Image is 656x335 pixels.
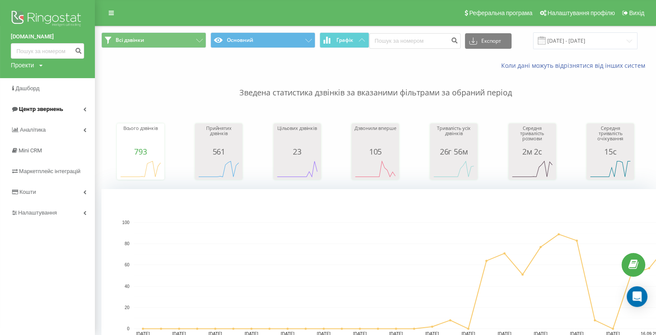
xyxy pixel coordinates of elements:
svg: A chart. [511,156,554,182]
div: 2м 2с [511,147,554,156]
span: Всі дзвінки [116,37,144,44]
svg: A chart. [354,156,397,182]
div: 23 [276,147,319,156]
div: Тривалість усіх дзвінків [432,126,475,147]
div: 15с [589,147,632,156]
text: 20 [125,305,130,310]
a: [DOMAIN_NAME] [11,32,84,41]
span: Вихід [629,9,644,16]
span: Маркетплейс інтеграцій [19,168,81,174]
div: Всього дзвінків [119,126,162,147]
button: Всі дзвінки [101,32,206,48]
span: Налаштування профілю [547,9,615,16]
text: 0 [127,326,129,331]
div: 26г 56м [432,147,475,156]
text: 60 [125,263,130,268]
div: Прийнятих дзвінків [197,126,240,147]
img: Ringostat logo [11,9,84,30]
button: Основний [210,32,315,48]
span: Дашборд [16,85,40,92]
a: Коли дані можуть відрізнятися вiд інших систем [501,61,650,70]
text: 100 [122,220,129,225]
button: Графік [320,32,369,48]
span: Кошти [19,189,36,195]
div: Середня тривалість очікування [589,126,632,147]
div: Середня тривалість розмови [511,126,554,147]
div: Проекти [11,61,34,70]
div: Open Intercom Messenger [627,286,647,307]
div: Цільових дзвінків [276,126,319,147]
div: Дзвонили вперше [354,126,397,147]
button: Експорт [465,33,512,49]
svg: A chart. [276,156,319,182]
text: 40 [125,284,130,289]
div: 561 [197,147,240,156]
div: 793 [119,147,162,156]
div: 105 [354,147,397,156]
span: Реферальна програма [469,9,533,16]
span: Центр звернень [19,106,63,112]
p: Зведена статистика дзвінків за вказаними фільтрами за обраний період [101,70,650,98]
svg: A chart. [432,156,475,182]
svg: A chart. [589,156,632,182]
span: Налаштування [18,209,57,216]
input: Пошук за номером [369,33,461,49]
text: 80 [125,241,130,246]
span: Графік [336,37,353,43]
svg: A chart. [119,156,162,182]
span: Аналiтика [20,126,46,133]
svg: A chart. [197,156,240,182]
input: Пошук за номером [11,43,84,59]
span: Mini CRM [19,147,42,154]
